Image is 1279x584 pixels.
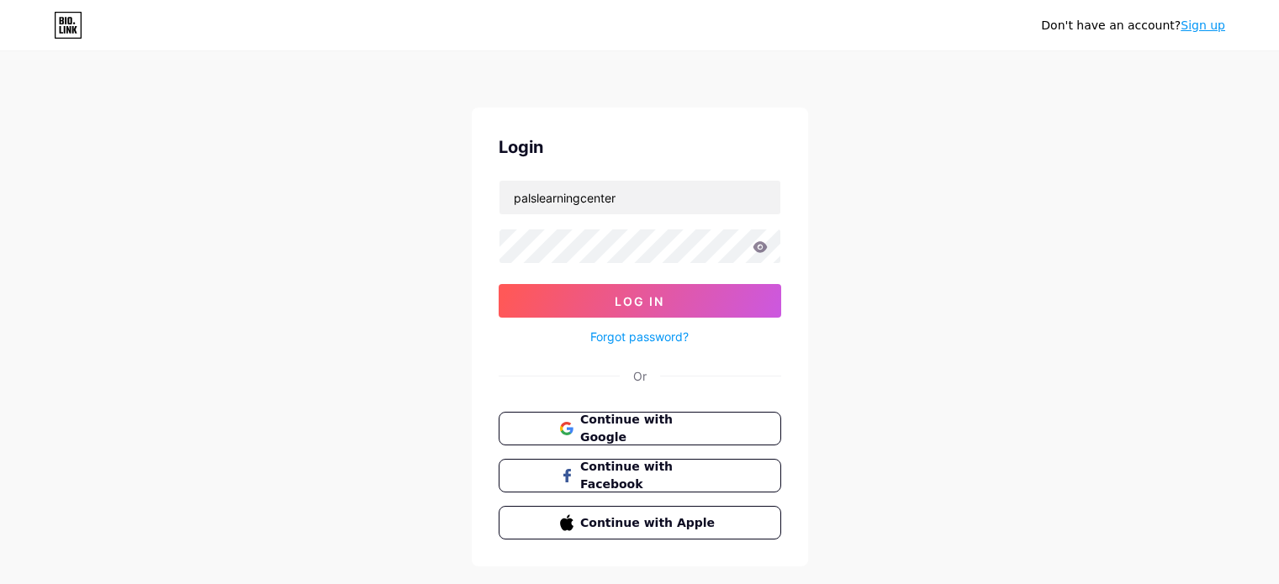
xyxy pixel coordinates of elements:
[1041,17,1225,34] div: Don't have an account?
[615,294,664,308] span: Log In
[590,328,689,345] a: Forgot password?
[1181,18,1225,32] a: Sign up
[499,412,781,445] button: Continue with Google
[499,134,781,160] div: Login
[499,506,781,539] button: Continue with Apple
[580,458,719,493] span: Continue with Facebook
[499,459,781,492] button: Continue with Facebook
[633,367,647,385] div: Or
[580,514,719,532] span: Continue with Apple
[580,411,719,446] span: Continue with Google
[499,284,781,318] button: Log In
[499,181,780,214] input: Username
